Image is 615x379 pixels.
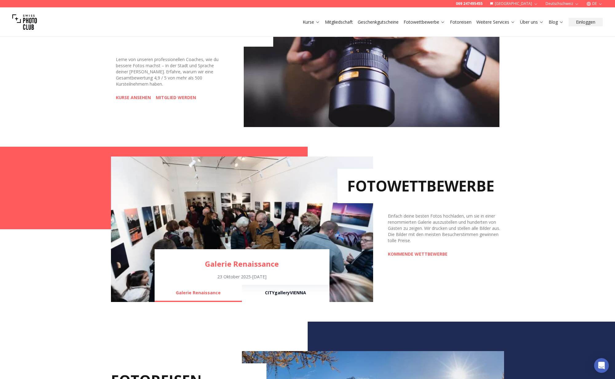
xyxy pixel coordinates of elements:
a: KOMMENDE WETTBEWERBE [388,251,447,257]
a: Über uns [520,19,544,25]
a: Weitere Services [476,19,515,25]
a: MITGLIED WERDEN [156,95,196,101]
img: Learn Photography [111,157,373,302]
button: Fotoreisen [447,18,474,26]
button: Einloggen [569,18,603,26]
a: Mitgliedschaft [325,19,353,25]
div: Einfach deine besten Fotos hochladen, um sie in einer renommierten Galerie auszustellen und hunde... [388,213,504,244]
div: Open Intercom Messenger [594,358,609,373]
button: Mitgliedschaft [322,18,355,26]
button: Fotowettbewerbe [401,18,447,26]
a: 069 247495455 [456,1,483,6]
button: Kurse [300,18,322,26]
div: 23 Oktober 2025 - [DATE] [155,274,329,280]
button: Weitere Services [474,18,518,26]
a: Geschenkgutscheine [358,19,399,25]
button: Blog [546,18,566,26]
h2: FOTOWETTBEWERBE [337,169,504,203]
span: Lerne von unseren professionellen Coaches, wie du bessere Fotos machst – in der Stadt und Sprache... [116,56,219,87]
button: CITYgalleryVIENNA [242,285,329,302]
a: Galerie Renaissance [155,259,329,269]
a: Kurse [303,19,320,25]
a: KURSE ANSEHEN [116,95,151,101]
a: Fotowettbewerbe [404,19,445,25]
button: Galerie Renaissance [155,285,242,302]
button: Über uns [518,18,546,26]
a: Fotoreisen [450,19,471,25]
a: Blog [549,19,564,25]
img: Swiss photo club [12,10,37,34]
button: Geschenkgutscheine [355,18,401,26]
